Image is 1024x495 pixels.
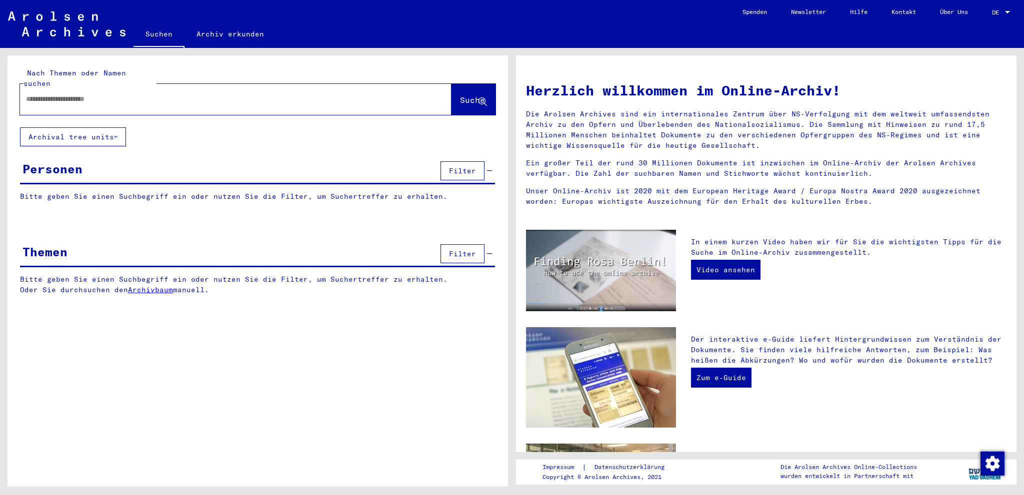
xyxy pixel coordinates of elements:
[20,191,495,202] p: Bitte geben Sie einen Suchbegriff ein oder nutzen Sie die Filter, um Suchertreffer zu erhalten.
[133,22,184,48] a: Suchen
[526,158,1006,179] p: Ein großer Teil der rund 30 Millionen Dokumente ist inzwischen im Online-Archiv der Arolsen Archi...
[440,244,484,263] button: Filter
[586,462,676,473] a: Datenschutzerklärung
[128,285,173,294] a: Archivbaum
[980,452,1004,476] img: Zustimmung ändern
[966,459,1004,484] img: yv_logo.png
[980,451,1004,475] div: Zustimmung ändern
[526,230,676,311] img: video.jpg
[780,463,917,472] p: Die Arolsen Archives Online-Collections
[22,160,82,178] div: Personen
[691,334,1006,366] p: Der interaktive e-Guide liefert Hintergrundwissen zum Verständnis der Dokumente. Sie finden viele...
[691,260,760,280] a: Video ansehen
[526,80,1006,101] h1: Herzlich willkommen im Online-Archiv!
[440,161,484,180] button: Filter
[184,22,276,46] a: Archiv erkunden
[449,249,476,258] span: Filter
[22,243,67,261] div: Themen
[691,237,1006,258] p: In einem kurzen Video haben wir für Sie die wichtigsten Tipps für die Suche im Online-Archiv zusa...
[542,473,676,482] p: Copyright © Arolsen Archives, 2021
[542,462,582,473] a: Impressum
[542,462,676,473] div: |
[526,109,1006,151] p: Die Arolsen Archives sind ein internationales Zentrum über NS-Verfolgung mit dem weltweit umfasse...
[23,68,126,88] mat-label: Nach Themen oder Namen suchen
[691,368,751,388] a: Zum e-Guide
[526,186,1006,207] p: Unser Online-Archiv ist 2020 mit dem European Heritage Award / Europa Nostra Award 2020 ausgezeic...
[460,95,485,105] span: Suche
[20,274,495,295] p: Bitte geben Sie einen Suchbegriff ein oder nutzen Sie die Filter, um Suchertreffer zu erhalten. O...
[20,127,126,146] button: Archival tree units
[691,451,1006,493] p: Zusätzlich zu Ihrer eigenen Recherche haben Sie die Möglichkeit, eine Anfrage an die Arolsen Arch...
[8,11,125,36] img: Arolsen_neg.svg
[992,9,1003,16] span: DE
[526,327,676,428] img: eguide.jpg
[780,472,917,481] p: wurden entwickelt in Partnerschaft mit
[449,166,476,175] span: Filter
[451,84,495,115] button: Suche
